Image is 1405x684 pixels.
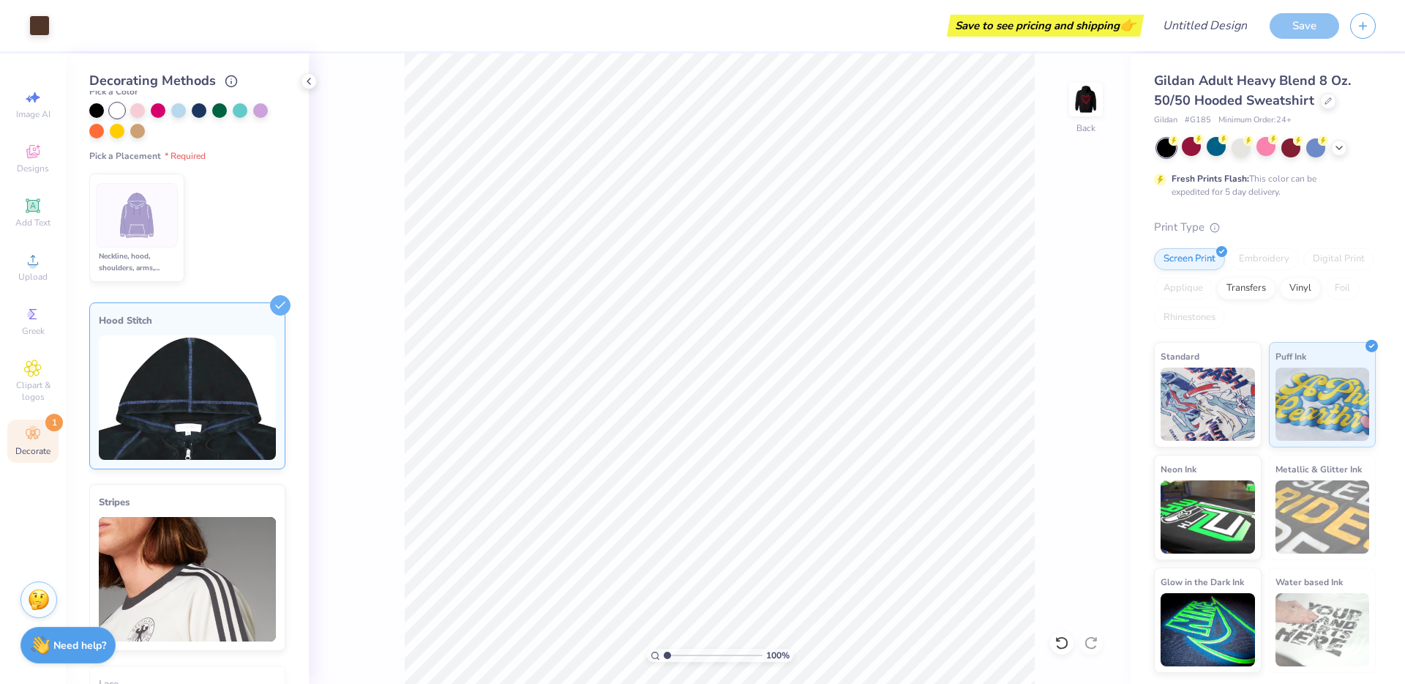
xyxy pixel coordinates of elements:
span: Image AI [16,108,50,120]
span: Standard [1161,349,1199,364]
span: Designs [17,163,49,174]
span: Gildan [1154,114,1177,127]
span: Greek [22,325,45,337]
strong: Fresh Prints Flash: [1172,173,1249,185]
div: Hood Stitch [99,312,276,330]
div: Foil [1325,278,1360,300]
img: Metallic & Glitter Ink [1275,480,1370,554]
div: Digital Print [1303,248,1374,270]
div: Embroidery [1229,248,1299,270]
div: Applique [1154,278,1213,300]
div: Screen Print [1154,248,1225,270]
img: Glow in the Dark Ink [1161,593,1255,666]
span: Puff Ink [1275,349,1306,364]
img: Back [1071,85,1101,114]
span: Neon Ink [1161,461,1196,477]
span: 👉 [1120,16,1136,34]
input: Untitled Design [1151,11,1259,40]
span: # G185 [1185,114,1211,127]
span: 100 % [766,649,790,662]
div: Stripes [99,494,276,511]
span: Metallic & Glitter Ink [1275,461,1362,477]
span: Add Text [15,217,50,228]
img: Stripes [99,517,276,642]
strong: Need help? [53,639,106,653]
img: Puff Ink [1275,368,1370,441]
span: Pick a Placement [89,150,206,162]
div: Transfers [1217,278,1275,300]
div: Back [1076,122,1095,135]
div: Save to see pricing and shipping [951,15,1140,37]
div: Neckline, hood, shoulders, arms, bottom & hoodie pocket [96,250,178,274]
span: Upload [18,271,48,283]
img: Water based Ink [1275,593,1370,666]
img: Neckline, hood, shoulders, arms, bottom & hoodie pocket [110,188,165,243]
span: Clipart & logos [7,379,59,403]
div: Decorating Methods [89,71,285,91]
div: Vinyl [1280,278,1321,300]
span: Glow in the Dark Ink [1161,574,1244,590]
img: Neon Ink [1161,480,1255,554]
span: Decorate [15,445,50,457]
span: Minimum Order: 24 + [1218,114,1292,127]
div: Rhinestones [1154,307,1225,329]
img: Hood Stitch [99,335,276,460]
span: Pick a Color [89,86,138,97]
div: This color can be expedited for 5 day delivery. [1172,172,1352,198]
span: Gildan Adult Heavy Blend 8 Oz. 50/50 Hooded Sweatshirt [1154,72,1351,109]
span: Water based Ink [1275,574,1343,590]
div: Print Type [1154,219,1376,236]
img: Standard [1161,368,1255,441]
span: 1 [45,414,63,431]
